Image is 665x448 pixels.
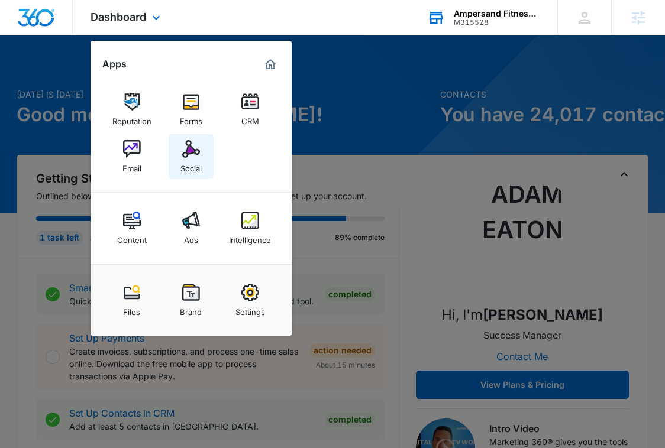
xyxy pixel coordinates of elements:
[102,59,127,70] h2: Apps
[454,9,540,18] div: account name
[109,87,154,132] a: Reputation
[112,111,151,126] div: Reputation
[169,278,214,323] a: Brand
[228,206,273,251] a: Intelligence
[122,158,141,173] div: Email
[180,301,202,317] div: Brand
[229,229,271,245] div: Intelligence
[169,87,214,132] a: Forms
[235,301,265,317] div: Settings
[180,158,202,173] div: Social
[109,278,154,323] a: Files
[109,134,154,179] a: Email
[261,55,280,74] a: Marketing 360® Dashboard
[123,301,140,317] div: Files
[169,206,214,251] a: Ads
[180,111,202,126] div: Forms
[169,134,214,179] a: Social
[117,229,147,245] div: Content
[109,206,154,251] a: Content
[91,11,146,23] span: Dashboard
[184,229,198,245] div: Ads
[241,111,259,126] div: CRM
[454,18,540,27] div: account id
[228,278,273,323] a: Settings
[228,87,273,132] a: CRM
